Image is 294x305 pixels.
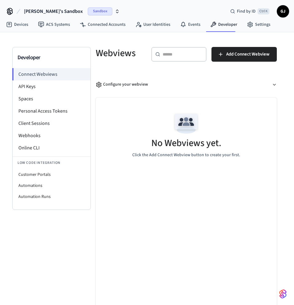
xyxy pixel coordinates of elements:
[13,80,91,93] li: API Keys
[24,8,83,15] span: [PERSON_NAME]'s Sandbox
[277,5,289,17] button: GJ
[13,117,91,129] li: Client Sessions
[172,110,200,137] img: Team Empty State
[175,19,205,30] a: Events
[88,7,112,15] span: Sandbox
[13,105,91,117] li: Personal Access Tokens
[13,129,91,142] li: Webhooks
[75,19,130,30] a: Connected Accounts
[33,19,75,30] a: ACS Systems
[1,19,33,30] a: Devices
[257,8,269,14] span: Ctrl K
[17,53,86,62] h3: Developer
[12,68,91,80] li: Connect Webviews
[13,169,91,180] li: Customer Portals
[96,81,148,88] div: Configure your webview
[13,142,91,154] li: Online CLI
[96,47,144,60] h5: Webviews
[225,6,274,17] div: Find by IDCtrl K
[242,19,275,30] a: Settings
[151,137,221,149] h5: No Webviews yet.
[13,93,91,105] li: Spaces
[237,8,256,14] span: Find by ID
[132,152,240,158] p: Click the Add Connect Webview button to create your first.
[226,50,269,58] span: Add Connect Webview
[211,47,277,62] button: Add Connect Webview
[13,180,91,191] li: Automations
[96,76,277,93] button: Configure your webview
[13,191,91,202] li: Automation Runs
[205,19,242,30] a: Developer
[13,156,91,169] li: Low Code Integration
[277,6,288,17] span: GJ
[279,289,287,299] img: SeamLogoGradient.69752ec5.svg
[130,19,175,30] a: User Identities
